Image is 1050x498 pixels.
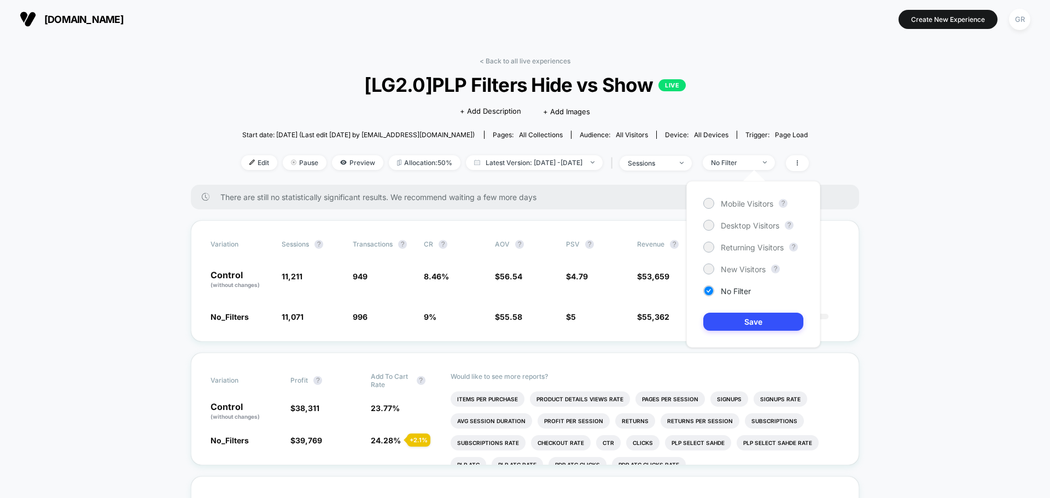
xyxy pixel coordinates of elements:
li: Product Details Views Rate [530,391,630,407]
span: Returning Visitors [721,243,784,252]
span: Mobile Visitors [721,199,773,208]
span: Variation [211,240,271,249]
span: Latest Version: [DATE] - [DATE] [466,155,603,170]
img: calendar [474,160,480,165]
li: Plp Atc [451,457,486,472]
span: 55.58 [500,312,522,321]
span: | [608,155,620,171]
span: $ [290,403,319,413]
span: (without changes) [211,282,260,288]
span: Edit [241,155,277,170]
span: 38,311 [295,403,319,413]
div: No Filter [711,159,755,167]
p: Control [211,402,279,421]
span: All Visitors [616,131,648,139]
li: Signups Rate [754,391,807,407]
span: 11,071 [282,312,304,321]
div: Trigger: [745,131,808,139]
li: Plp Atc Rate [492,457,543,472]
img: end [591,161,594,163]
img: Visually logo [20,11,36,27]
span: Sessions [282,240,309,248]
span: 24.28 % [371,436,401,445]
li: Avg Session Duration [451,413,532,429]
a: < Back to all live experiences [480,57,570,65]
button: ? [585,240,594,249]
span: $ [566,272,588,281]
div: Pages: [493,131,563,139]
span: $ [495,272,522,281]
button: ? [439,240,447,249]
button: ? [789,243,798,251]
span: 11,211 [282,272,302,281]
span: No_Filters [211,312,249,321]
p: LIVE [658,79,686,91]
li: Ctr [596,435,621,450]
span: all collections [519,131,563,139]
button: [DOMAIN_NAME] [16,10,127,28]
span: 4.79 [571,272,588,281]
button: ? [779,199,787,208]
p: Would like to see more reports? [451,372,839,380]
button: ? [771,265,780,273]
img: edit [249,160,255,165]
span: [LG2.0]PLP Filters Hide vs Show [270,73,780,96]
span: all devices [694,131,728,139]
span: Start date: [DATE] (Last edit [DATE] by [EMAIL_ADDRESS][DOMAIN_NAME]) [242,131,475,139]
span: There are still no statistically significant results. We recommend waiting a few more days [220,192,837,202]
span: Transactions [353,240,393,248]
img: end [763,161,767,163]
button: ? [313,376,322,385]
button: Create New Experience [899,10,997,29]
span: 8.46 % [424,272,449,281]
div: + 2.1 % [407,433,430,447]
button: ? [398,240,407,249]
p: Control [211,271,271,289]
div: Audience: [580,131,648,139]
span: PSV [566,240,580,248]
li: Returns Per Session [661,413,739,429]
span: + Add Images [543,107,590,116]
button: Save [703,313,803,331]
li: Pages Per Session [635,391,705,407]
li: Subscriptions [745,413,804,429]
li: Plp Select Sahde [665,435,731,450]
li: Returns [615,413,655,429]
span: $ [290,436,322,445]
li: Pdp Atc Clicks [549,457,606,472]
li: Profit Per Session [538,413,610,429]
span: No_Filters [211,436,249,445]
span: 55,362 [642,312,669,321]
button: ? [314,240,323,249]
span: 9 % [424,312,436,321]
li: Clicks [626,435,660,450]
span: 5 [571,312,576,321]
li: Checkout Rate [531,435,591,450]
button: ? [417,376,425,385]
span: + Add Description [460,106,521,117]
span: $ [637,312,669,321]
li: Subscriptions Rate [451,435,526,450]
span: No Filter [721,286,751,296]
li: Signups [710,391,748,407]
span: 996 [353,312,367,321]
span: Variation [211,372,271,389]
span: Revenue [637,240,664,248]
img: end [291,160,296,165]
li: Items Per Purchase [451,391,524,407]
span: Allocation: 50% [389,155,460,170]
span: 23.77 % [371,403,400,413]
span: 949 [353,272,367,281]
img: rebalance [397,160,401,166]
li: Pdp Atc Clicks Rate [612,457,686,472]
span: AOV [495,240,510,248]
span: 56.54 [500,272,522,281]
span: Desktop Visitors [721,221,779,230]
div: GR [1009,9,1030,30]
span: $ [566,312,576,321]
span: 53,659 [642,272,669,281]
span: (without changes) [211,413,260,420]
span: New Visitors [721,265,766,274]
span: Add To Cart Rate [371,372,411,389]
span: Pause [283,155,326,170]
